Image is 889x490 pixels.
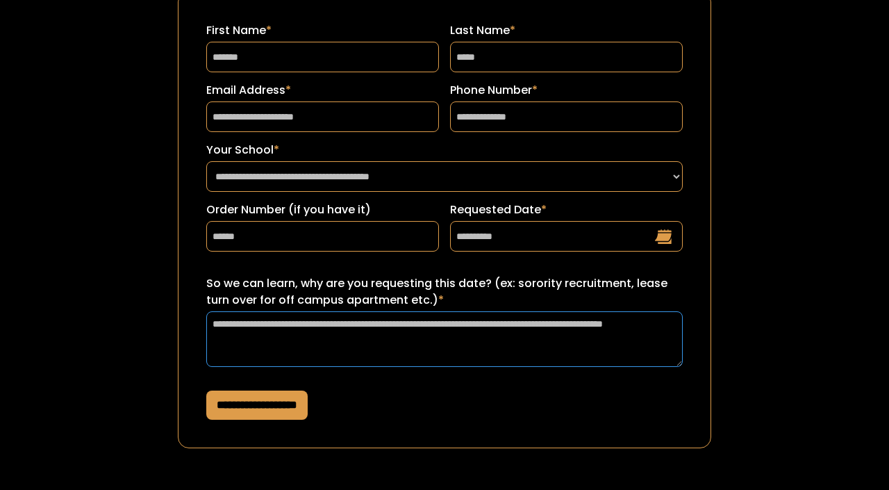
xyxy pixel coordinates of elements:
label: Your School [206,142,683,158]
label: Email Address [206,82,439,99]
label: Order Number (if you have it) [206,202,439,218]
label: Last Name [450,22,683,39]
label: So we can learn, why are you requesting this date? (ex: sorority recruitment, lease turn over for... [206,275,683,309]
label: Phone Number [450,82,683,99]
label: First Name [206,22,439,39]
label: Requested Date [450,202,683,218]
